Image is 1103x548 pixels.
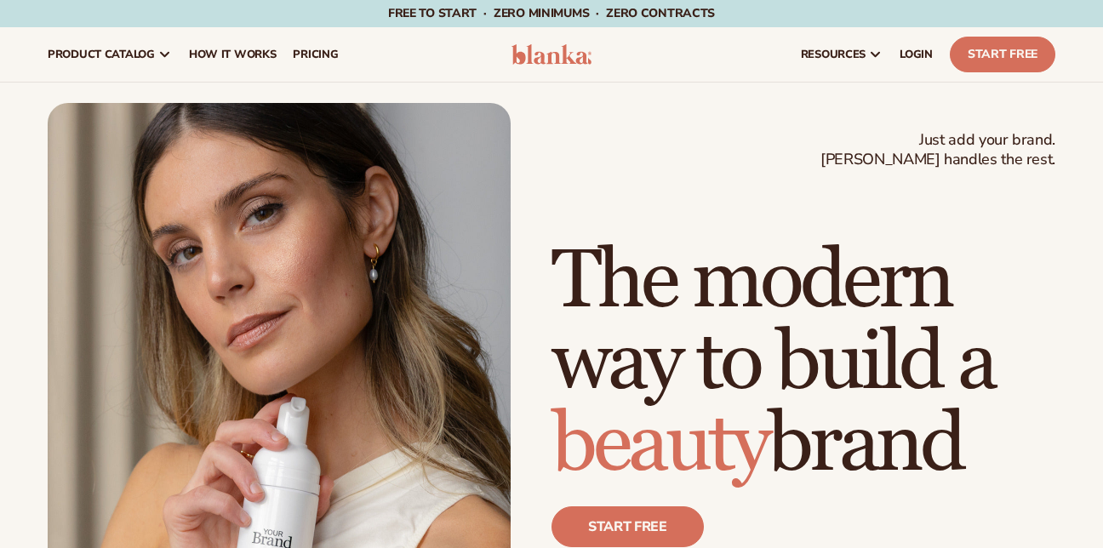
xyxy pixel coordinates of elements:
a: Start Free [950,37,1055,72]
span: beauty [551,395,768,494]
img: logo [511,44,592,65]
span: resources [801,48,866,61]
a: How It Works [180,27,285,82]
span: product catalog [48,48,155,61]
a: LOGIN [891,27,941,82]
a: pricing [284,27,346,82]
a: Start free [551,506,704,547]
span: LOGIN [900,48,933,61]
a: resources [792,27,891,82]
a: product catalog [39,27,180,82]
span: pricing [293,48,338,61]
span: Just add your brand. [PERSON_NAME] handles the rest. [820,130,1055,170]
h1: The modern way to build a brand [551,241,1055,486]
span: How It Works [189,48,277,61]
span: Free to start · ZERO minimums · ZERO contracts [388,5,715,21]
